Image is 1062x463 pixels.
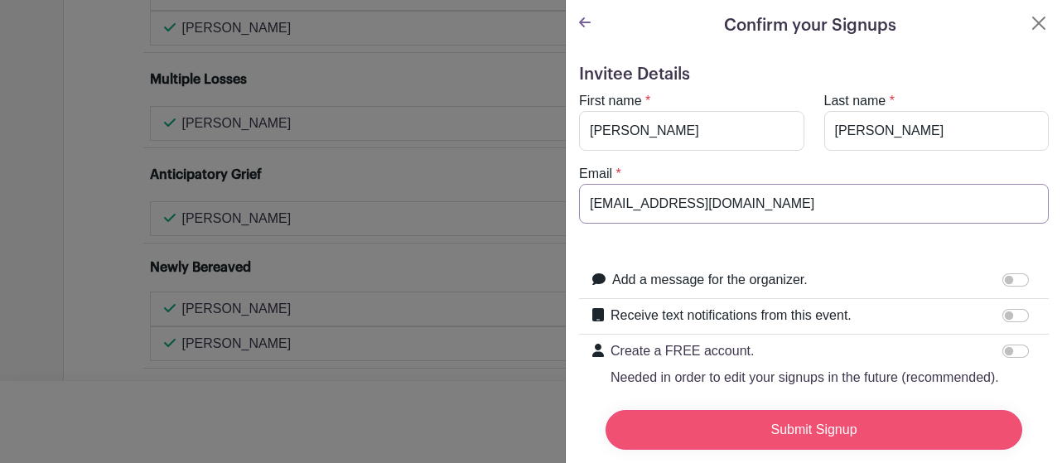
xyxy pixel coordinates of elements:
[1029,13,1049,33] button: Close
[606,410,1022,450] input: Submit Signup
[579,91,642,111] label: First name
[824,91,886,111] label: Last name
[611,368,999,388] p: Needed in order to edit your signups in the future (recommended).
[579,65,1049,84] h5: Invitee Details
[611,341,999,361] p: Create a FREE account.
[611,306,852,326] label: Receive text notifications from this event.
[612,270,808,290] label: Add a message for the organizer.
[724,13,896,38] h5: Confirm your Signups
[579,164,612,184] label: Email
